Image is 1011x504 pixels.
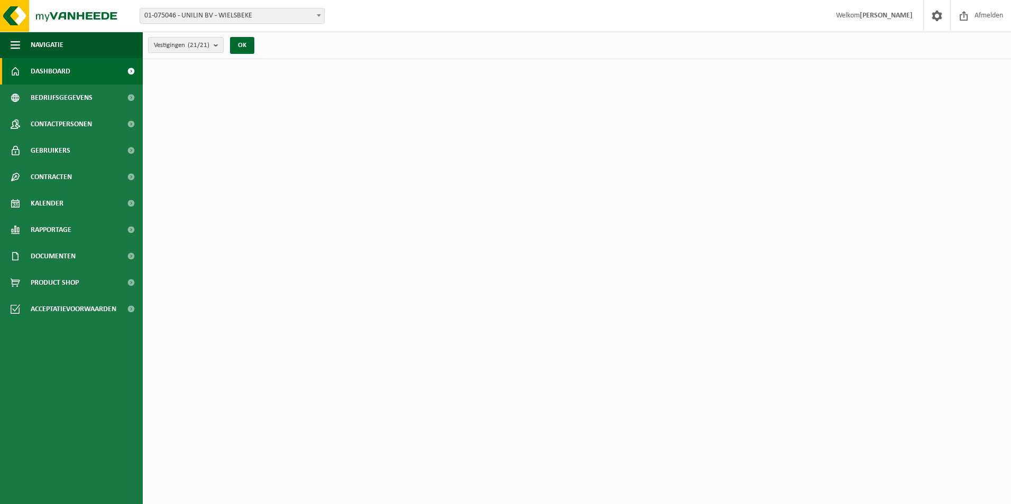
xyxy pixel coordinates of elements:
[31,243,76,269] span: Documenten
[31,217,71,243] span: Rapportage
[31,296,116,322] span: Acceptatievoorwaarden
[31,137,70,164] span: Gebruikers
[188,42,209,49] count: (21/21)
[860,12,913,20] strong: [PERSON_NAME]
[31,58,70,85] span: Dashboard
[31,269,79,296] span: Product Shop
[140,8,325,24] span: 01-075046 - UNILIN BV - WIELSBEKE
[31,32,63,58] span: Navigatie
[230,37,254,54] button: OK
[140,8,324,23] span: 01-075046 - UNILIN BV - WIELSBEKE
[31,85,93,111] span: Bedrijfsgegevens
[31,190,63,217] span: Kalender
[148,37,224,53] button: Vestigingen(21/21)
[31,164,72,190] span: Contracten
[31,111,92,137] span: Contactpersonen
[154,38,209,53] span: Vestigingen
